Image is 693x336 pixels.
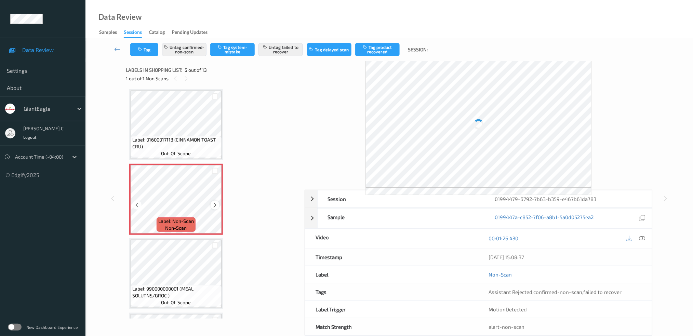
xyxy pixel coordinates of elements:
[165,225,187,231] span: non-scan
[307,43,351,56] button: Tag delayed scan
[98,14,142,21] div: Data Review
[126,67,182,73] span: Labels in shopping list:
[305,248,479,266] div: Timestamp
[489,254,642,260] div: [DATE] 15:08:37
[258,43,303,56] button: Untag failed to recover
[149,29,165,37] div: Catalog
[489,289,622,295] span: , ,
[479,301,652,318] div: MotionDetected
[305,318,479,335] div: Match Strength
[489,289,533,295] span: Assistant Rejected
[132,136,220,150] span: Label: 01600017113 (CINNAMON TOAST CRU)
[126,74,300,83] div: 1 out of 1 Non Scans
[584,289,622,295] span: failed to recover
[305,266,479,283] div: Label
[305,208,652,228] div: Sample0199447a-c852-7f06-a8b1-5a0d05275ea2
[495,214,594,223] a: 0199447a-c852-7f06-a8b1-5a0d05275ea2
[172,29,208,37] div: Pending Updates
[305,283,479,300] div: Tags
[185,67,207,73] span: 5 out of 13
[305,229,479,248] div: Video
[305,190,652,208] div: Session01994479-6792-7b63-b359-e467b61da783
[158,218,194,225] span: Label: Non-Scan
[355,43,400,56] button: Tag product recovered
[318,190,485,207] div: Session
[149,28,172,37] a: Catalog
[489,235,519,242] a: 00:01:26.430
[408,46,428,53] span: Session:
[318,209,485,228] div: Sample
[130,43,158,56] button: Tag
[161,150,191,157] span: out-of-scope
[99,28,124,37] a: Samples
[132,285,220,299] span: Label: 990000000001 (MEAL SOLUTNS/GROC )
[124,28,149,38] a: Sessions
[162,43,206,56] button: Untag confirmed-non-scan
[305,301,479,318] div: Label Trigger
[99,29,117,37] div: Samples
[489,323,642,330] div: alert-non-scan
[485,190,652,207] div: 01994479-6792-7b63-b359-e467b61da783
[161,299,191,306] span: out-of-scope
[210,43,255,56] button: Tag system-mistake
[124,29,142,38] div: Sessions
[489,271,512,278] a: Non-Scan
[534,289,583,295] span: confirmed-non-scan
[172,28,214,37] a: Pending Updates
